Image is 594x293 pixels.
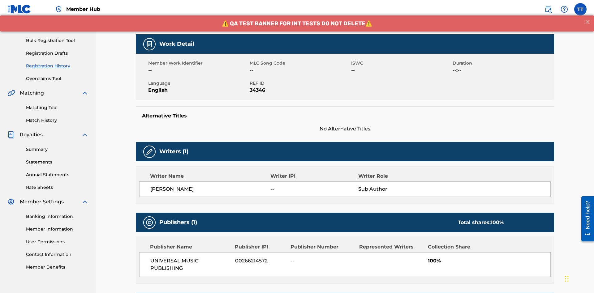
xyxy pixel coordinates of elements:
div: Help [558,3,570,15]
img: Royalties [7,131,15,138]
span: Duration [453,60,553,66]
img: expand [81,89,88,97]
span: 34346 [250,87,350,94]
img: Matching [7,89,15,97]
a: Public Search [542,3,554,15]
a: Overclaims Tool [26,75,88,82]
div: Represented Writers [359,243,423,251]
span: Royalties [20,131,43,138]
img: Publishers [146,219,153,226]
div: Publisher Name [150,243,230,251]
a: User Permissions [26,239,88,245]
span: 100 % [491,219,504,225]
span: English [148,87,248,94]
span: -- [351,66,451,74]
span: Matching [20,89,44,97]
h5: Alternative Titles [142,113,548,119]
iframe: Resource Center [577,194,594,244]
a: Registration History [26,63,88,69]
img: help [561,6,568,13]
h5: Work Detail [159,40,194,48]
a: Matching Tool [26,104,88,111]
a: Member Benefits [26,264,88,270]
a: Contact Information [26,251,88,258]
a: Registration Drafts [26,50,88,57]
span: -- [270,185,358,193]
img: search [544,6,552,13]
img: expand [81,131,88,138]
div: Publisher Number [291,243,355,251]
img: MLC Logo [7,5,31,14]
span: -- [148,66,248,74]
div: Collection Share [428,243,488,251]
img: expand [81,198,88,206]
h5: Publishers (1) [159,219,197,226]
div: Publisher IPI [235,243,286,251]
span: Sub Author [358,185,438,193]
img: Work Detail [146,40,153,48]
h5: Writers (1) [159,148,188,155]
a: Summary [26,146,88,153]
span: ⚠️ QA TEST BANNER FOR INT TESTS DO NOT DELETE⚠️ [222,5,372,11]
span: MLC Song Code [250,60,350,66]
a: Member Information [26,226,88,232]
span: Member Work Identifier [148,60,248,66]
div: Writer Name [150,172,270,180]
div: Writer IPI [270,172,359,180]
a: Rate Sheets [26,184,88,191]
span: -- [291,257,355,265]
div: Drag [565,270,569,288]
img: Member Settings [7,198,15,206]
span: Member Settings [20,198,64,206]
div: User Menu [574,3,587,15]
span: ISWC [351,60,451,66]
a: Banking Information [26,213,88,220]
span: 00266214572 [235,257,286,265]
a: Statements [26,159,88,165]
span: No Alternative Titles [136,125,554,133]
a: Match History [26,117,88,124]
span: UNIVERSAL MUSIC PUBLISHING [150,257,230,272]
span: [PERSON_NAME] [150,185,270,193]
div: Total shares: [458,219,504,226]
a: Annual Statements [26,172,88,178]
span: 100% [428,257,550,265]
a: Bulk Registration Tool [26,37,88,44]
span: Language [148,80,248,87]
span: Member Hub [66,6,100,13]
iframe: Chat Widget [563,263,594,293]
div: Writer Role [358,172,438,180]
span: --:-- [453,66,553,74]
img: Writers [146,148,153,155]
span: -- [250,66,350,74]
img: Top Rightsholder [55,6,62,13]
span: REF ID [250,80,350,87]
